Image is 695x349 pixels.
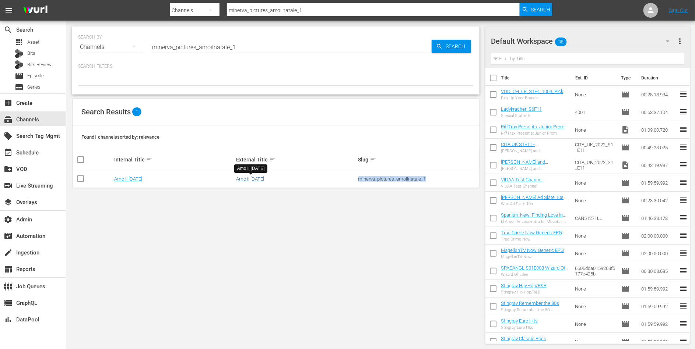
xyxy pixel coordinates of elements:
[679,231,688,240] span: reorder
[27,72,44,79] span: Episode
[501,230,562,235] a: True Crime Now Generic EPG
[638,192,679,209] td: 00:23:30.042
[4,132,13,140] span: Search Tag Mgmt
[491,31,677,51] div: Default Workspace
[269,156,276,163] span: sort
[4,248,13,257] span: Ingestion
[572,280,618,298] td: None
[679,284,688,293] span: reorder
[4,25,13,34] span: Search
[4,282,13,291] span: Job Queues
[572,298,618,315] td: None
[132,107,141,116] span: 1
[679,143,688,152] span: reorder
[679,337,688,346] span: reorder
[638,156,679,174] td: 00:43:19.997
[18,2,53,19] img: ans4CAIJ8jUAAAAAAAAAAAAAAAAAAAAAAAAgQb4GAAAAAAAAAAAAAAAAAAAAAAAAJMjXAAAAAAAAAAAAAAAAAAAAAAAAgAT5G...
[501,89,566,100] a: VOD_CH_LB_S1E4_1004_PickUpYourBrunch
[621,108,630,117] span: Episode
[15,49,24,58] div: Bits
[15,60,24,69] div: Bits Review
[572,315,618,333] td: None
[621,90,630,99] span: Episode
[572,156,618,174] td: CITA_UK_2022_S1_E11
[679,160,688,169] span: reorder
[679,90,688,99] span: reorder
[675,37,684,46] span: more_vert
[146,156,152,163] span: sort
[501,202,569,206] div: Wurl Ad Slate 10s
[621,267,630,275] span: Episode
[432,40,471,53] button: Search
[621,231,630,240] span: Episode
[617,68,637,88] th: Type
[572,262,618,280] td: 6606dda0159263f5177e425b
[679,266,688,275] span: reorder
[501,237,562,242] div: True Crime Now
[572,121,618,139] td: None
[679,302,688,310] span: reorder
[638,86,679,103] td: 00:28:18.934
[621,214,630,222] span: Episode
[679,249,688,257] span: reorder
[572,139,618,156] td: CITA_UK_2022_S1_E11
[621,249,630,258] span: Episode
[621,284,630,293] span: Episode
[501,195,566,211] a: [PERSON_NAME] Ad Slate 10s ([PERSON_NAME] Ad Slate 10s (00:30:00))
[501,219,569,224] div: El Amor Te Encuentra En Mountain View
[572,174,618,192] td: None
[501,265,568,276] a: SPACANGL S01E003 Wizard Of Eden
[27,61,52,68] span: Bits Review
[501,166,569,171] div: [PERSON_NAME] and [PERSON_NAME]
[637,68,681,88] th: Duration
[621,161,630,170] span: Video
[679,125,688,134] span: reorder
[621,320,630,328] span: Episode
[638,315,679,333] td: 01:59:59.992
[501,184,543,189] div: VIDAA Test Channel
[501,307,559,312] div: Stingray Remember the 80s
[669,7,688,13] a: Sign Out
[679,178,688,187] span: reorder
[114,176,142,182] a: Amo il [DATE]
[638,298,679,315] td: 01:59:59.992
[679,196,688,204] span: reorder
[4,165,13,174] span: VOD
[15,72,24,81] span: Episode
[78,37,143,57] div: Channels
[638,245,679,262] td: 02:00:00.000
[501,149,569,153] div: [PERSON_NAME] and [PERSON_NAME]
[15,38,24,47] span: Asset
[572,227,618,245] td: None
[520,3,552,16] button: Search
[621,178,630,187] span: Episode
[621,302,630,311] span: Episode
[638,262,679,280] td: 00:30:03.685
[4,115,13,124] span: Channels
[501,325,538,330] div: Stingray Euro Hits
[4,99,13,107] span: Create
[638,227,679,245] td: 02:00:00.000
[572,103,618,121] td: 4001
[237,165,264,172] div: Amo il [DATE]
[27,83,41,91] span: Series
[572,192,618,209] td: None
[27,39,39,46] span: Asset
[4,6,13,15] span: menu
[679,319,688,328] span: reorder
[501,290,547,295] div: Stingray Hip-Hop/R&B
[443,40,471,53] span: Search
[501,131,565,136] div: RiffTrax Presents: Junior Prom
[81,134,159,140] span: Found 1 channels sorted by: relevance
[501,142,557,153] a: CITA UK S1E11 - [PERSON_NAME] and Belle
[4,299,13,307] span: GraphQL
[621,143,630,152] span: Episode
[501,300,559,306] a: Stingray Remember the 80s
[572,209,618,227] td: CAN51271LL
[4,215,13,224] span: Admin
[501,113,542,118] div: Special Staffel 6
[4,232,13,241] span: Automation
[638,280,679,298] td: 01:59:59.992
[501,68,571,88] th: Title
[621,337,630,346] span: Episode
